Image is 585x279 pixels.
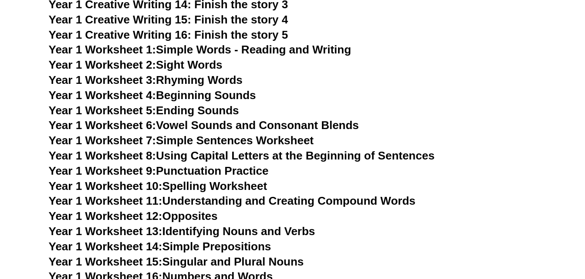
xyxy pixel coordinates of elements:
a: Year 1 Worksheet 13:Identifying Nouns and Verbs [49,225,315,238]
span: Year 1 Worksheet 6: [49,119,156,132]
span: Year 1 Worksheet 1: [49,43,156,56]
a: Year 1 Worksheet 5:Ending Sounds [49,104,239,117]
a: Year 1 Worksheet 6:Vowel Sounds and Consonant Blends [49,119,359,132]
span: Year 1 Worksheet 8: [49,149,156,162]
iframe: Chat Widget [440,181,585,279]
span: Year 1 Worksheet 10: [49,179,162,193]
span: Year 1 Worksheet 3: [49,73,156,86]
span: Year 1 Worksheet 12: [49,209,162,223]
span: Year 1 Worksheet 2: [49,58,156,71]
span: Year 1 Worksheet 7: [49,134,156,147]
span: Year 1 Worksheet 13: [49,225,162,238]
span: Year 1 Worksheet 9: [49,164,156,177]
span: Year 1 Worksheet 15: [49,255,162,268]
a: Year 1 Worksheet 11:Understanding and Creating Compound Words [49,194,416,207]
a: Year 1 Worksheet 1:Simple Words - Reading and Writing [49,43,352,56]
span: Year 1 Worksheet 11: [49,194,162,207]
a: Year 1 Worksheet 2:Sight Words [49,58,223,71]
a: Year 1 Worksheet 4:Beginning Sounds [49,89,256,102]
a: Year 1 Worksheet 8:Using Capital Letters at the Beginning of Sentences [49,149,435,162]
span: Year 1 Worksheet 5: [49,104,156,117]
span: Year 1 Worksheet 4: [49,89,156,102]
span: Year 1 Worksheet 14: [49,240,162,253]
a: Year 1 Worksheet 10:Spelling Worksheet [49,179,267,193]
a: Year 1 Creative Writing 16: Finish the story 5 [49,28,288,41]
a: Year 1 Worksheet 14:Simple Prepositions [49,240,271,253]
a: Year 1 Worksheet 12:Opposites [49,209,218,223]
a: Year 1 Worksheet 7:Simple Sentences Worksheet [49,134,314,147]
a: Year 1 Worksheet 9:Punctuation Practice [49,164,269,177]
a: Year 1 Worksheet 15:Singular and Plural Nouns [49,255,304,268]
a: Year 1 Creative Writing 15: Finish the story 4 [49,13,288,26]
a: Year 1 Worksheet 3:Rhyming Words [49,73,243,86]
